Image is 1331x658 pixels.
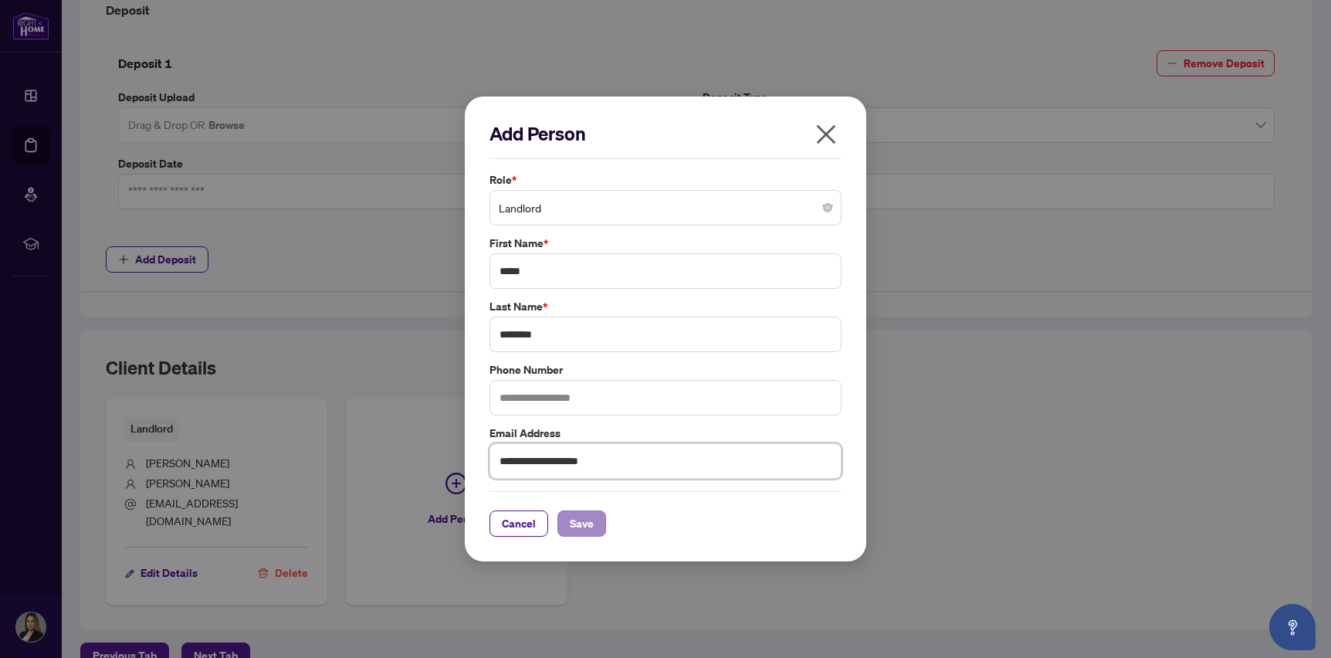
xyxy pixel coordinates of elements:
label: First Name [489,235,842,252]
label: Last Name [489,298,842,315]
span: close [814,122,838,147]
button: Cancel [489,510,548,537]
label: Role [489,171,842,188]
button: Open asap [1269,604,1316,650]
label: Phone Number [489,361,842,378]
span: close-circle [823,203,832,212]
span: Landlord [499,193,832,222]
h2: Add Person [489,121,842,146]
span: Cancel [502,511,536,536]
label: Email Address [489,425,842,442]
span: Save [570,511,594,536]
button: Save [557,510,606,537]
